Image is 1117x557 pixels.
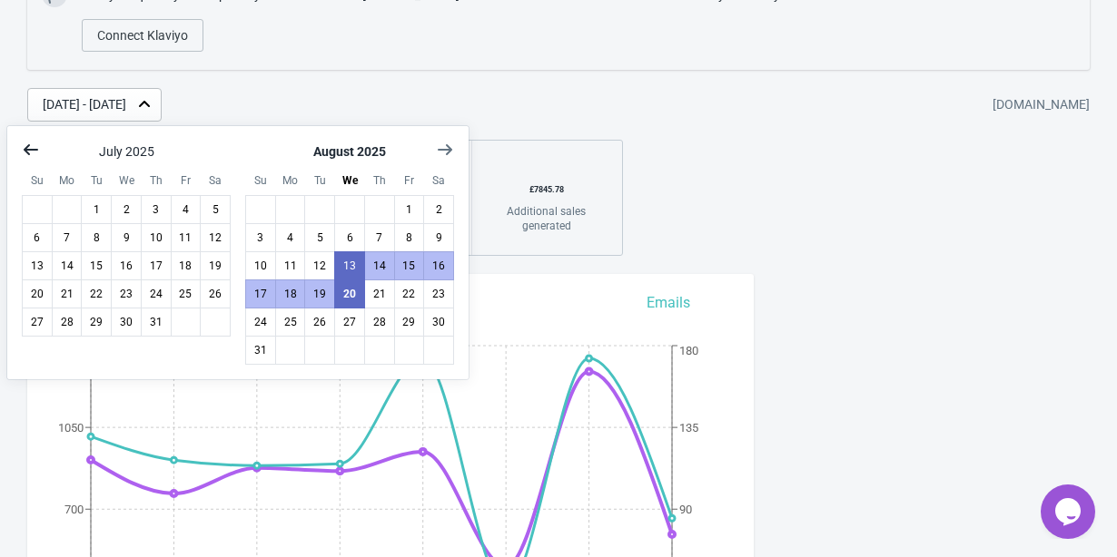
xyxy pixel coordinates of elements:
button: August 31 2025 [245,336,276,365]
button: July 4 2025 [171,195,202,224]
button: August 1 2025 [394,195,425,224]
button: August 29 2025 [394,308,425,337]
button: August 10 2025 [245,251,276,280]
button: July 6 2025 [22,223,53,252]
button: August 12 2025 [304,251,335,280]
iframe: chat widget [1041,484,1099,539]
button: August 14 2025 [364,251,395,280]
div: Saturday [423,165,454,196]
div: Friday [171,165,202,196]
button: July 5 2025 [200,195,231,224]
button: August 27 2025 [334,308,365,337]
button: August 3 2025 [245,223,276,252]
div: Thursday [141,165,172,196]
button: August 28 2025 [364,308,395,337]
button: August 7 2025 [364,223,395,252]
span: Connect Klaviyo [97,28,188,43]
button: July 2 2025 [111,195,142,224]
button: August 22 2025 [394,279,425,308]
button: August 25 2025 [275,308,306,337]
div: [DOMAIN_NAME] [993,89,1090,122]
button: August 9 2025 [423,223,454,252]
button: July 21 2025 [52,279,83,308]
div: £ 7845.78 [490,175,602,204]
button: July 8 2025 [81,223,112,252]
button: July 23 2025 [111,279,142,308]
button: August 5 2025 [304,223,335,252]
button: July 19 2025 [200,251,231,280]
button: August 15 2025 [394,251,425,280]
button: July 10 2025 [141,223,172,252]
button: August 26 2025 [304,308,335,337]
tspan: 1050 [58,421,84,435]
button: August 21 2025 [364,279,395,308]
button: July 3 2025 [141,195,172,224]
button: August 19 2025 [304,279,335,308]
div: Saturday [200,165,231,196]
button: July 29 2025 [81,308,112,337]
div: Wednesday [111,165,142,196]
button: July 13 2025 [22,251,53,280]
button: August 4 2025 [275,223,306,252]
button: August 13 2025 [334,251,365,280]
button: August 8 2025 [394,223,425,252]
button: August 30 2025 [423,308,454,337]
button: July 14 2025 [52,251,83,280]
div: Additional sales generated [490,204,602,233]
button: July 27 2025 [22,308,53,337]
button: Show previous month, June 2025 [15,133,47,166]
button: July 7 2025 [52,223,83,252]
button: July 15 2025 [81,251,112,280]
button: July 22 2025 [81,279,112,308]
button: July 30 2025 [111,308,142,337]
button: July 31 2025 [141,308,172,337]
div: Thursday [364,165,395,196]
div: Tuesday [304,165,335,196]
button: July 20 2025 [22,279,53,308]
div: Tuesday [81,165,112,196]
button: July 28 2025 [52,308,83,337]
tspan: 180 [679,344,698,357]
tspan: 700 [64,503,84,516]
button: July 25 2025 [171,279,202,308]
button: July 11 2025 [171,223,202,252]
div: Monday [52,165,83,196]
div: Wednesday [334,165,365,196]
button: August 16 2025 [423,251,454,280]
button: Connect Klaviyo [82,19,203,52]
button: July 1 2025 [81,195,112,224]
button: August 11 2025 [275,251,306,280]
button: July 26 2025 [200,279,231,308]
tspan: 90 [679,503,692,516]
button: Today August 20 2025 [334,279,365,308]
button: August 23 2025 [423,279,454,308]
button: August 6 2025 [334,223,365,252]
button: July 17 2025 [141,251,172,280]
div: Sunday [22,165,53,196]
button: August 18 2025 [275,279,306,308]
button: July 9 2025 [111,223,142,252]
button: August 17 2025 [245,279,276,308]
button: July 16 2025 [111,251,142,280]
button: July 12 2025 [200,223,231,252]
button: August 24 2025 [245,308,276,337]
div: Sunday [245,165,276,196]
tspan: 135 [679,421,698,435]
button: August 2 2025 [423,195,454,224]
button: Show next month, September 2025 [429,133,461,166]
button: July 24 2025 [141,279,172,308]
div: Friday [394,165,425,196]
div: [DATE] - [DATE] [43,95,126,114]
button: July 18 2025 [171,251,202,280]
div: Monday [275,165,306,196]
